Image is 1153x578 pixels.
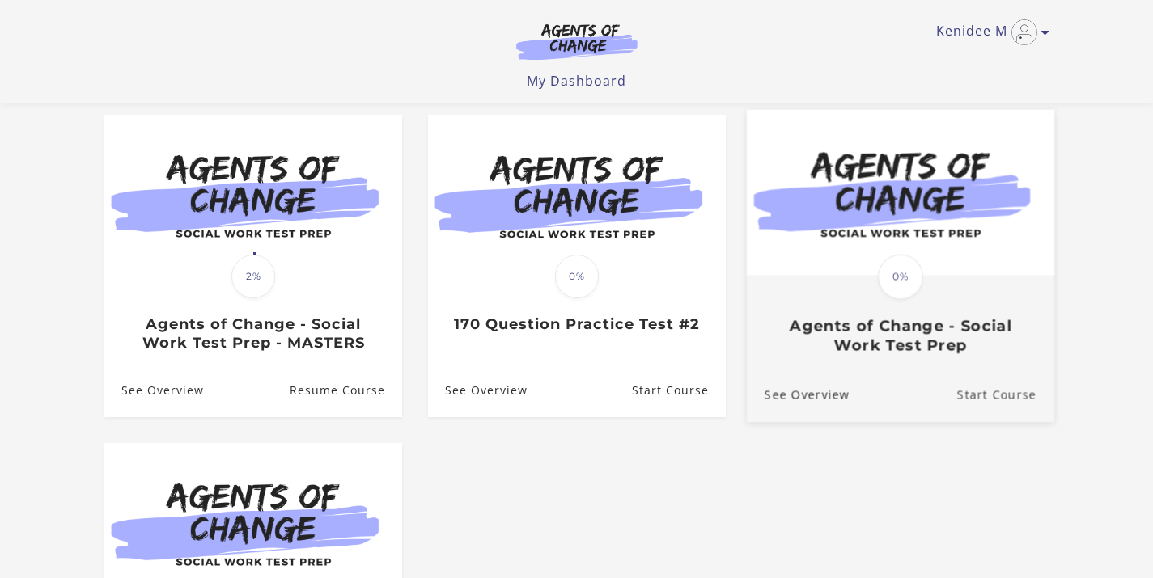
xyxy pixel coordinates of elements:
[527,72,626,90] a: My Dashboard
[936,19,1041,45] a: Toggle menu
[555,255,599,298] span: 0%
[631,365,725,417] a: 170 Question Practice Test #2: Resume Course
[231,255,275,298] span: 2%
[121,315,384,352] h3: Agents of Change - Social Work Test Prep - MASTERS
[764,317,1036,354] h3: Agents of Change - Social Work Test Prep
[428,365,528,417] a: 170 Question Practice Test #2: See Overview
[289,365,401,417] a: Agents of Change - Social Work Test Prep - MASTERS: Resume Course
[499,23,655,60] img: Agents of Change Logo
[445,315,708,334] h3: 170 Question Practice Test #2
[956,368,1053,422] a: Agents of Change - Social Work Test Prep: Resume Course
[104,365,204,417] a: Agents of Change - Social Work Test Prep - MASTERS: See Overview
[878,254,923,299] span: 0%
[746,368,849,422] a: Agents of Change - Social Work Test Prep: See Overview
